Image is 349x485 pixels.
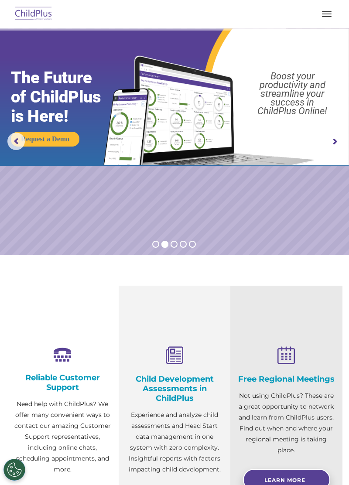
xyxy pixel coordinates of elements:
img: ChildPlus by Procare Solutions [13,4,54,24]
h4: Child Development Assessments in ChildPlus [125,374,224,403]
rs-layer: The Future of ChildPlus is Here! [11,68,122,126]
h4: Free Regional Meetings [237,374,336,384]
p: Experience and analyze child assessments and Head Start data management in one system with zero c... [125,410,224,475]
p: Not using ChildPlus? These are a great opportunity to network and learn from ChildPlus users. Fin... [237,390,336,456]
p: Need help with ChildPlus? We offer many convenient ways to contact our amazing Customer Support r... [13,399,112,475]
a: Request a Demo [11,132,79,147]
rs-layer: Boost your productivity and streamline your success in ChildPlus Online! [241,72,344,116]
button: Cookies Settings [3,459,25,481]
h4: Reliable Customer Support [13,373,112,392]
span: Learn More [264,477,305,483]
